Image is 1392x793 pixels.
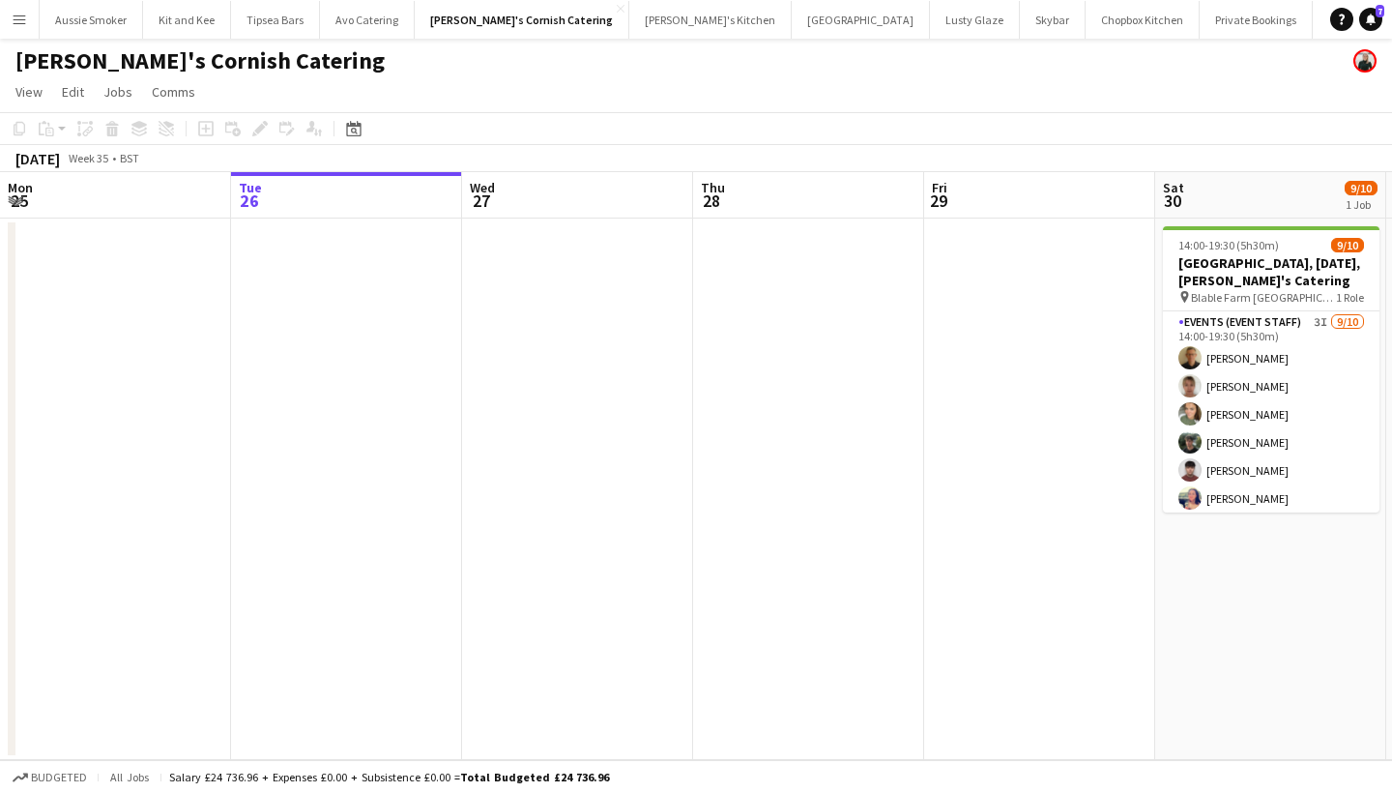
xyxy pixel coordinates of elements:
[1359,8,1382,31] a: 7
[64,151,112,165] span: Week 35
[320,1,415,39] button: Avo Catering
[54,79,92,104] a: Edit
[932,179,947,196] span: Fri
[1020,1,1086,39] button: Skybar
[1346,197,1377,212] div: 1 Job
[8,79,50,104] a: View
[1191,290,1336,305] span: Blable Farm [GEOGRAPHIC_DATA]
[1376,5,1384,17] span: 7
[1336,290,1364,305] span: 1 Role
[1086,1,1200,39] button: Chopbox Kitchen
[8,179,33,196] span: Mon
[120,151,139,165] div: BST
[143,1,231,39] button: Kit and Kee
[1200,1,1313,39] button: Private Bookings
[1160,190,1184,212] span: 30
[792,1,930,39] button: [GEOGRAPHIC_DATA]
[1163,311,1379,630] app-card-role: Events (Event Staff)3I9/1014:00-19:30 (5h30m)[PERSON_NAME][PERSON_NAME][PERSON_NAME][PERSON_NAME]...
[1345,181,1377,195] span: 9/10
[152,83,195,101] span: Comms
[1178,238,1279,252] span: 14:00-19:30 (5h30m)
[231,1,320,39] button: Tipsea Bars
[10,767,90,788] button: Budgeted
[415,1,629,39] button: [PERSON_NAME]'s Cornish Catering
[701,179,725,196] span: Thu
[5,190,33,212] span: 25
[62,83,84,101] span: Edit
[239,179,262,196] span: Tue
[1353,49,1377,73] app-user-avatar: Rachael Spring
[31,771,87,784] span: Budgeted
[629,1,792,39] button: [PERSON_NAME]'s Kitchen
[15,83,43,101] span: View
[96,79,140,104] a: Jobs
[144,79,203,104] a: Comms
[103,83,132,101] span: Jobs
[15,46,385,75] h1: [PERSON_NAME]'s Cornish Catering
[1331,238,1364,252] span: 9/10
[1163,179,1184,196] span: Sat
[236,190,262,212] span: 26
[1163,254,1379,289] h3: [GEOGRAPHIC_DATA], [DATE], [PERSON_NAME]'s Catering
[40,1,143,39] button: Aussie Smoker
[929,190,947,212] span: 29
[106,770,153,784] span: All jobs
[15,149,60,168] div: [DATE]
[470,179,495,196] span: Wed
[698,190,725,212] span: 28
[1163,226,1379,513] app-job-card: 14:00-19:30 (5h30m)9/10[GEOGRAPHIC_DATA], [DATE], [PERSON_NAME]'s Catering Blable Farm [GEOGRAPHI...
[169,770,609,784] div: Salary £24 736.96 + Expenses £0.00 + Subsistence £0.00 =
[930,1,1020,39] button: Lusty Glaze
[467,190,495,212] span: 27
[460,770,609,784] span: Total Budgeted £24 736.96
